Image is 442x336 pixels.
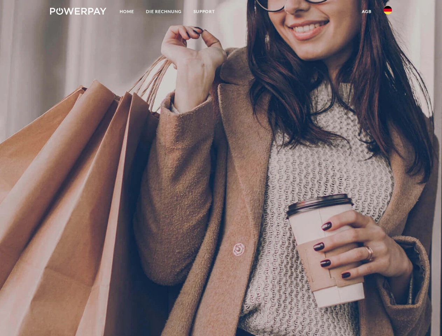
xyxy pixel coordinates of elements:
[114,5,140,18] a: Home
[50,8,106,15] img: logo-powerpay-white.svg
[356,5,378,18] a: agb
[188,5,221,18] a: SUPPORT
[384,6,392,14] img: de
[140,5,188,18] a: DIE RECHNUNG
